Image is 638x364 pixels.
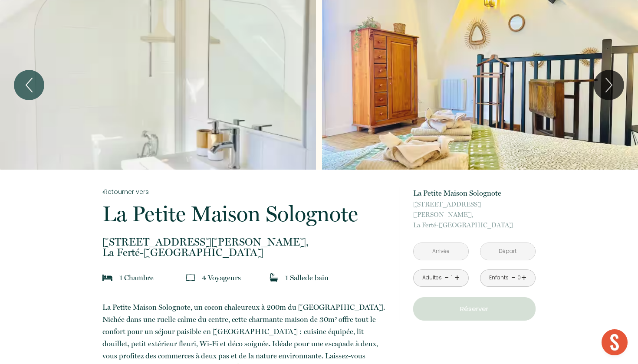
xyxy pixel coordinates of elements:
img: guests [186,273,195,282]
button: Réserver [413,297,536,321]
div: 0 [517,274,521,282]
span: [STREET_ADDRESS][PERSON_NAME], [413,199,536,220]
a: Retourner vers [102,187,387,197]
span: [STREET_ADDRESS][PERSON_NAME], [102,237,387,247]
p: 4 Voyageur [202,272,241,284]
span: s [238,273,241,282]
p: La Petite Maison Solognote [102,203,387,225]
button: Previous [14,70,44,100]
a: + [454,271,460,285]
button: Next [594,70,624,100]
p: La Ferté-[GEOGRAPHIC_DATA] [413,199,536,230]
div: Ouvrir le chat [602,329,628,355]
p: La Ferté-[GEOGRAPHIC_DATA] [102,237,387,258]
div: Enfants [489,274,509,282]
p: Réserver [416,304,533,314]
input: Départ [480,243,535,260]
input: Arrivée [414,243,468,260]
p: La Petite Maison Solognote [413,187,536,199]
a: + [521,271,526,285]
a: - [444,271,449,285]
div: Adultes [422,274,442,282]
div: 1 [450,274,454,282]
p: 1 Chambre [119,272,154,284]
p: 1 Salle de bain [285,272,329,284]
a: - [511,271,516,285]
